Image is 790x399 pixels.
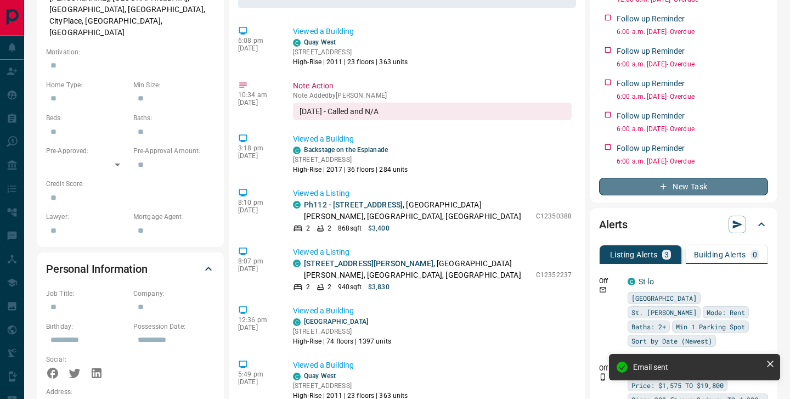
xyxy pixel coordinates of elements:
p: 6:08 pm [238,37,276,44]
p: [STREET_ADDRESS] [293,155,408,165]
p: [DATE] [238,152,276,160]
p: Viewed a Listing [293,246,572,258]
p: Pre-Approved: [46,146,128,156]
div: Email sent [633,363,761,372]
p: $3,400 [368,223,390,233]
p: 940 sqft [338,282,362,292]
p: [STREET_ADDRESS] [293,381,408,391]
div: condos.ca [293,373,301,380]
div: [DATE] - Called and N/A [293,103,572,120]
a: [GEOGRAPHIC_DATA] [304,318,368,325]
p: Viewed a Building [293,133,572,145]
p: 2 [328,223,331,233]
p: Follow up Reminder [617,143,685,154]
div: condos.ca [293,260,301,267]
p: Social: [46,355,128,364]
div: Personal Information [46,256,215,282]
p: [DATE] [238,324,276,331]
p: High-Rise | 74 floors | 1397 units [293,336,391,346]
span: [GEOGRAPHIC_DATA] [631,293,697,304]
p: Off [599,363,621,373]
p: [STREET_ADDRESS] [293,327,391,336]
p: [DATE] [238,378,276,386]
span: Min 1 Parking Spot [676,321,745,332]
a: Backstage on the Esplanade [304,146,388,154]
p: [DATE] [238,44,276,52]
p: High-Rise | 2011 | 23 floors | 363 units [293,57,408,67]
p: 6:00 a.m. [DATE] - Overdue [617,27,768,37]
p: Baths: [133,113,215,123]
p: Viewed a Building [293,26,572,37]
button: New Task [599,178,768,195]
p: 6:00 a.m. [DATE] - Overdue [617,92,768,102]
p: 3 [664,251,669,258]
p: 5:49 pm [238,370,276,378]
p: Off [599,276,621,286]
p: Beds: [46,113,128,123]
p: Note Action [293,80,572,92]
span: Mode: Rent [707,307,745,318]
p: Follow up Reminder [617,46,685,57]
span: Baths: 2+ [631,321,666,332]
p: 2 [306,282,310,292]
p: Viewed a Listing [293,188,572,199]
p: High-Rise | 2017 | 36 floors | 284 units [293,165,408,175]
p: [DATE] [238,265,276,273]
p: C12350388 [536,211,572,221]
p: 2 [328,282,331,292]
p: 868 sqft [338,223,362,233]
p: Building Alerts [694,251,746,258]
div: Alerts [599,211,768,238]
div: condos.ca [293,39,301,47]
p: 8:10 pm [238,199,276,206]
p: 6:00 a.m. [DATE] - Overdue [617,124,768,134]
p: Motivation: [46,47,215,57]
div: condos.ca [293,147,301,154]
span: Sort by Date (Newest) [631,335,712,346]
h2: Alerts [599,216,628,233]
p: Credit Score: [46,179,215,189]
p: Pre-Approval Amount: [133,146,215,156]
p: Mortgage Agent: [133,212,215,222]
p: [STREET_ADDRESS] [293,47,408,57]
p: 6:00 a.m. [DATE] - Overdue [617,156,768,166]
a: [STREET_ADDRESS][PERSON_NAME] [304,259,433,268]
p: Follow up Reminder [617,13,685,25]
p: Viewed a Building [293,359,572,371]
p: Birthday: [46,322,128,331]
p: Company: [133,289,215,299]
p: 8:07 pm [238,257,276,265]
p: 3:18 pm [238,144,276,152]
p: 0 [753,251,757,258]
p: Follow up Reminder [617,78,685,89]
p: Listing Alerts [610,251,658,258]
h2: Personal Information [46,260,148,278]
p: Min Size: [133,80,215,90]
p: Possession Date: [133,322,215,331]
svg: Push Notification Only [599,373,607,381]
div: condos.ca [628,278,635,285]
p: Follow up Reminder [617,110,685,122]
div: condos.ca [293,318,301,326]
p: , [GEOGRAPHIC_DATA][PERSON_NAME], [GEOGRAPHIC_DATA], [GEOGRAPHIC_DATA] [304,199,531,222]
p: Note Added by [PERSON_NAME] [293,92,572,99]
p: Home Type: [46,80,128,90]
p: Viewed a Building [293,305,572,317]
p: 6:00 a.m. [DATE] - Overdue [617,59,768,69]
span: St. [PERSON_NAME] [631,307,697,318]
svg: Email [599,286,607,294]
p: [DATE] [238,99,276,106]
p: Job Title: [46,289,128,299]
p: 12:36 pm [238,316,276,324]
p: , [GEOGRAPHIC_DATA][PERSON_NAME], [GEOGRAPHIC_DATA], [GEOGRAPHIC_DATA] [304,258,531,281]
p: $3,830 [368,282,390,292]
p: Lawyer: [46,212,128,222]
a: St lo [639,277,654,286]
p: 2 [306,223,310,233]
a: Quay West [304,372,336,380]
a: Quay West [304,38,336,46]
a: Ph112 - [STREET_ADDRESS] [304,200,403,209]
p: 10:34 am [238,91,276,99]
div: condos.ca [293,201,301,209]
p: [DATE] [238,206,276,214]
